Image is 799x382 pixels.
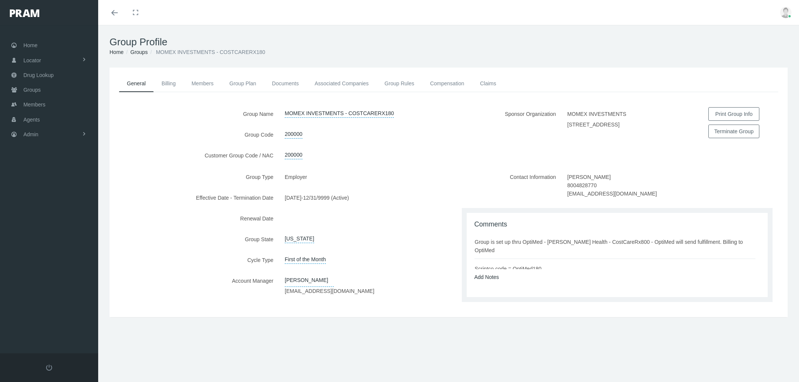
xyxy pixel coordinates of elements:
div: - [279,191,449,204]
span: MOMEX INVESTMENTS - COSTCARERX180 [156,49,265,55]
span: Drug Lookup [23,68,54,82]
a: Documents [264,75,307,92]
label: Group Code [110,128,279,141]
label: Renewal Date [110,212,279,225]
a: [PERSON_NAME] [285,274,334,287]
label: Group Name [110,107,279,120]
label: [EMAIL_ADDRESS][DOMAIN_NAME] [285,287,374,295]
span: Members [23,97,45,112]
label: 8004828770 [567,181,597,189]
a: Add Notes [474,274,499,280]
span: Groups [23,83,41,97]
img: PRAM_20_x_78.png [10,9,39,17]
label: [EMAIL_ADDRESS][DOMAIN_NAME] [567,189,657,198]
label: [PERSON_NAME] [567,170,616,181]
img: user-placeholder.jpg [780,7,791,18]
label: Contact Information [449,170,561,200]
a: Billing [154,75,184,92]
span: Locator [23,53,41,68]
a: Members [184,75,221,92]
button: Print Group Info [708,107,759,121]
span: Agents [23,112,40,127]
label: Sponsor Organization [449,107,561,142]
a: [US_STATE] [285,233,314,243]
label: MOMEX INVESTMENTS [567,107,632,120]
a: MOMEX INVESTMENTS - COSTCARERX180 [285,107,394,118]
button: Terminate Group [708,125,759,138]
span: Admin [23,127,39,142]
h1: Group Profile [110,36,788,48]
label: Cycle Type [110,253,279,266]
a: General [119,75,154,92]
a: Claims [472,75,504,92]
a: Home [110,49,123,55]
label: [DATE] [285,191,301,204]
a: Groups [130,49,148,55]
label: Group Type [110,170,279,183]
a: Associated Companies [307,75,376,92]
div: Scriptco code = OptiMed180 [475,265,549,273]
h1: Comments [474,220,760,229]
label: (Active) [331,191,355,204]
label: Effective Date - Termination Date [110,191,279,204]
a: Compensation [422,75,472,92]
a: Group Rules [376,75,422,92]
label: [STREET_ADDRESS] [567,120,619,129]
a: 200000 [285,128,302,139]
label: Account Manager [110,274,279,298]
div: Group is set up thru OptiMed - [PERSON_NAME] Health - CostCareRx800 - OptiMed will send fulfillme... [475,238,755,254]
a: Group Plan [222,75,264,92]
label: Customer Group Code / NAC [110,149,279,162]
span: Home [23,38,37,52]
label: Group State [110,233,279,246]
label: Employer [285,170,313,183]
label: 12/31/9999 [303,191,330,204]
span: First of the Month [285,253,326,264]
a: 200000 [285,149,302,159]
